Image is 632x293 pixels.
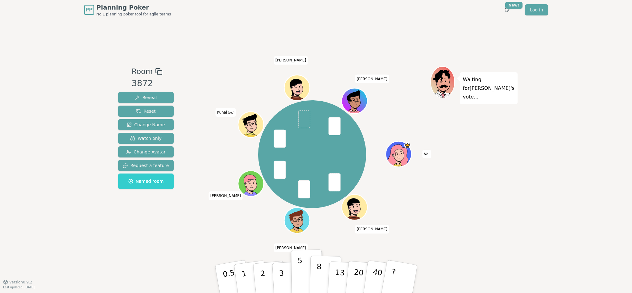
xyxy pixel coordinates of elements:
span: No.1 planning poker tool for agile teams [97,12,171,17]
span: Val is the host [404,142,411,149]
span: Reveal [135,94,157,101]
span: Click to change your name [355,75,389,83]
button: Watch only [118,133,174,144]
button: Change Avatar [118,146,174,157]
span: Version 0.9.2 [9,280,32,285]
span: Click to change your name [422,150,431,158]
span: Last updated: [DATE] [3,286,35,289]
button: Click to change your avatar [239,113,263,137]
span: (you) [227,111,234,114]
button: Reveal [118,92,174,103]
a: PPPlanning PokerNo.1 planning poker tool for agile teams [84,3,171,17]
span: Change Name [127,122,165,128]
button: Request a feature [118,160,174,171]
span: Watch only [130,135,162,141]
span: Request a feature [123,162,169,169]
button: Version0.9.2 [3,280,32,285]
button: Reset [118,106,174,117]
p: Waiting for [PERSON_NAME] 's vote... [463,75,515,101]
span: Reset [136,108,155,114]
span: Click to change your name [355,225,389,234]
button: Change Name [118,119,174,130]
span: PP [85,6,93,14]
span: Click to change your name [274,56,308,65]
span: Change Avatar [126,149,166,155]
button: New! [502,4,513,15]
span: Planning Poker [97,3,171,12]
span: Named room [128,178,164,184]
span: Click to change your name [215,108,236,117]
span: Click to change your name [209,191,243,200]
span: Click to change your name [274,244,308,252]
a: Log in [525,4,548,15]
div: 3872 [132,77,163,90]
p: 5 [297,256,303,290]
div: New! [505,2,523,9]
button: Named room [118,174,174,189]
span: Room [132,66,153,77]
